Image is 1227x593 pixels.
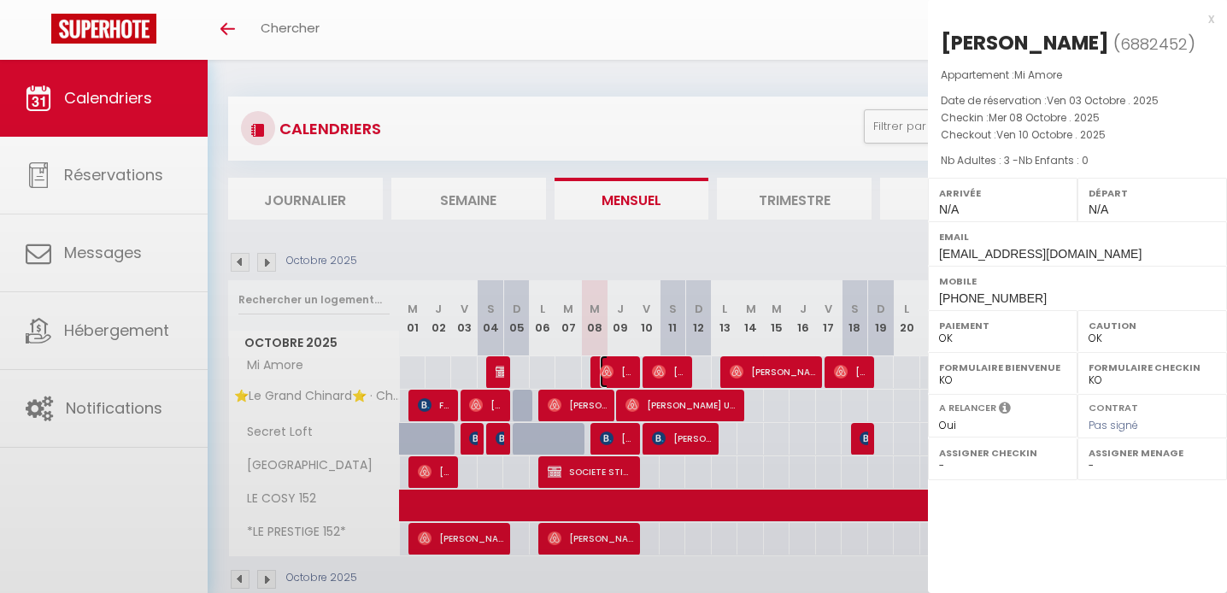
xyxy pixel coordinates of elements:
p: Checkin : [941,109,1214,126]
span: Mer 08 Octobre . 2025 [989,110,1100,125]
p: Date de réservation : [941,92,1214,109]
label: Contrat [1089,401,1138,412]
p: Checkout : [941,126,1214,144]
span: Ven 03 Octobre . 2025 [1047,93,1159,108]
span: Nb Enfants : 0 [1019,153,1089,167]
label: Caution [1089,317,1216,334]
span: Pas signé [1089,418,1138,432]
label: Arrivée [939,185,1066,202]
i: Sélectionner OUI si vous souhaiter envoyer les séquences de messages post-checkout [999,401,1011,420]
label: Mobile [939,273,1216,290]
span: Mi Amore [1014,68,1062,82]
label: Assigner Menage [1089,444,1216,461]
span: N/A [939,203,959,216]
div: x [928,9,1214,29]
span: [PHONE_NUMBER] [939,291,1047,305]
div: [PERSON_NAME] [941,29,1109,56]
label: Assigner Checkin [939,444,1066,461]
label: Paiement [939,317,1066,334]
span: [EMAIL_ADDRESS][DOMAIN_NAME] [939,247,1142,261]
label: Formulaire Checkin [1089,359,1216,376]
label: Email [939,228,1216,245]
span: Nb Adultes : 3 - [941,153,1089,167]
span: Ven 10 Octobre . 2025 [996,127,1106,142]
span: 6882452 [1120,33,1188,55]
label: Formulaire Bienvenue [939,359,1066,376]
span: N/A [1089,203,1108,216]
label: Départ [1089,185,1216,202]
p: Appartement : [941,67,1214,84]
label: A relancer [939,401,996,415]
span: ( ) [1113,32,1195,56]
